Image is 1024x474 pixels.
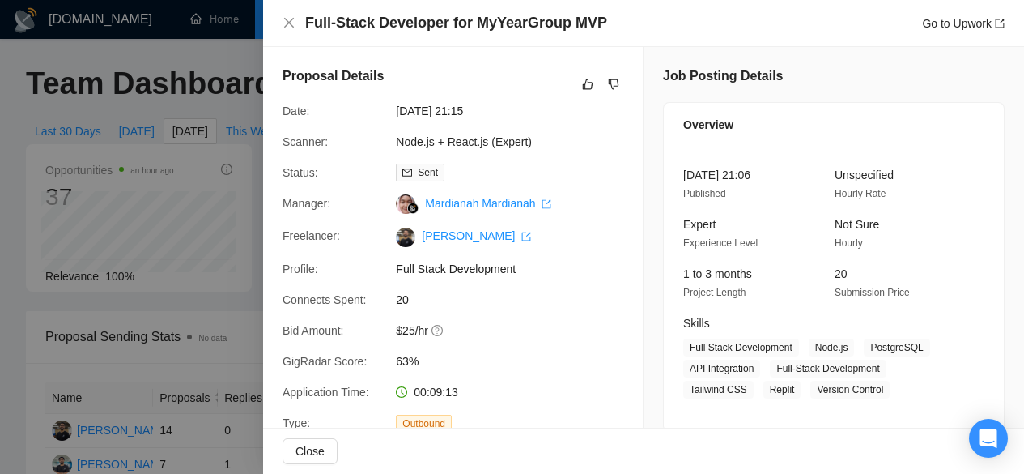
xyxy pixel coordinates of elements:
[770,360,886,378] span: Full-Stack Development
[835,237,863,249] span: Hourly
[283,197,330,210] span: Manager:
[835,218,879,231] span: Not Sure
[402,168,412,177] span: mail
[425,197,551,210] a: Mardianah Mardianah export
[608,78,619,91] span: dislike
[283,66,384,86] h5: Proposal Details
[683,169,750,181] span: [DATE] 21:06
[396,352,639,370] span: 63%
[283,16,295,29] span: close
[283,105,309,117] span: Date:
[683,339,799,357] span: Full Stack Development
[396,102,639,120] span: [DATE] 21:15
[396,291,639,309] span: 20
[396,386,407,398] span: clock-circle
[995,19,1005,28] span: export
[835,267,848,280] span: 20
[582,78,593,91] span: like
[683,237,758,249] span: Experience Level
[283,386,369,399] span: Application Time:
[283,263,318,275] span: Profile:
[396,415,452,433] span: Outbound
[683,381,754,399] span: Tailwind CSS
[521,232,531,241] span: export
[414,386,458,399] span: 00:09:13
[418,167,438,178] span: Sent
[396,260,639,278] span: Full Stack Development
[295,442,325,460] span: Close
[407,203,419,214] img: gigradar-bm.png
[283,135,328,148] span: Scanner:
[604,75,623,94] button: dislike
[283,416,310,429] span: Type:
[683,188,726,199] span: Published
[283,16,295,30] button: Close
[283,355,367,368] span: GigRadar Score:
[283,324,344,337] span: Bid Amount:
[810,381,890,399] span: Version Control
[969,419,1008,458] div: Open Intercom Messenger
[683,317,710,330] span: Skills
[835,287,910,298] span: Submission Price
[396,322,639,339] span: $25/hr
[683,267,752,280] span: 1 to 3 months
[283,229,340,242] span: Freelancer:
[809,339,855,357] span: Node.js
[431,324,444,337] span: question-circle
[683,116,733,134] span: Overview
[763,381,801,399] span: Replit
[922,17,1005,30] a: Go to Upworkexport
[663,66,783,86] h5: Job Posting Details
[283,438,338,464] button: Close
[683,287,746,298] span: Project Length
[835,169,894,181] span: Unspecified
[396,228,415,247] img: c1Nwmv2xWVFyeze9Zxv0OiU5w5tAO1YS58-6IpycFbltbtWERR0WWCXrMI2C9Yw9j8
[422,229,531,242] a: [PERSON_NAME] export
[305,13,607,33] h4: Full-Stack Developer for MyYearGroup MVP
[835,188,886,199] span: Hourly Rate
[283,293,367,306] span: Connects Spent:
[283,166,318,179] span: Status:
[396,135,532,148] a: Node.js + React.js (Expert)
[683,360,760,378] span: API Integration
[578,75,597,94] button: like
[864,339,929,357] span: PostgreSQL
[542,199,551,209] span: export
[683,218,716,231] span: Expert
